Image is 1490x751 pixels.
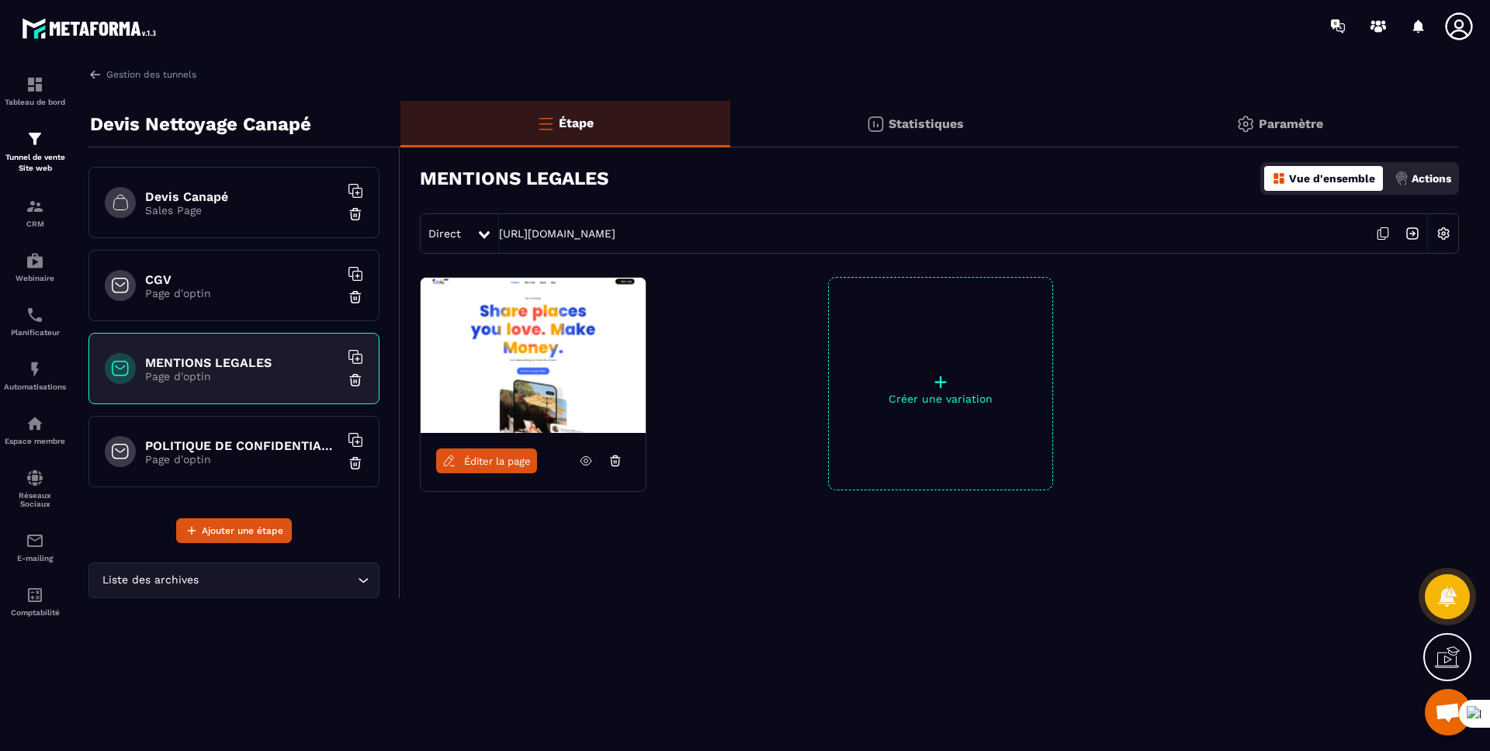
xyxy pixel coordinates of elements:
[99,572,202,589] span: Liste des archives
[4,608,66,617] p: Comptabilité
[88,562,379,598] div: Search for option
[145,355,339,370] h6: MENTIONS LEGALES
[464,455,531,467] span: Éditer la page
[26,197,44,216] img: formation
[26,469,44,487] img: social-network
[1236,115,1255,133] img: setting-gr.5f69749f.svg
[348,206,363,222] img: trash
[26,586,44,604] img: accountant
[145,370,339,382] p: Page d'optin
[88,67,196,81] a: Gestion des tunnels
[202,572,354,589] input: Search for option
[420,168,608,189] h3: MENTIONS LEGALES
[421,278,646,433] img: image
[176,518,292,543] button: Ajouter une étape
[145,438,339,453] h6: POLITIQUE DE CONFIDENTIALITE
[559,116,594,130] p: Étape
[4,240,66,294] a: automationsautomationsWebinaire
[4,328,66,337] p: Planificateur
[145,204,339,216] p: Sales Page
[202,523,283,538] span: Ajouter une étape
[1259,116,1323,131] p: Paramètre
[1289,172,1375,185] p: Vue d'ensemble
[26,414,44,433] img: automations
[348,455,363,471] img: trash
[436,448,537,473] a: Éditer la page
[145,453,339,465] p: Page d'optin
[4,274,66,282] p: Webinaire
[4,64,66,118] a: formationformationTableau de bord
[4,437,66,445] p: Espace membre
[1272,171,1286,185] img: dashboard-orange.40269519.svg
[4,152,66,174] p: Tunnel de vente Site web
[1429,219,1458,248] img: setting-w.858f3a88.svg
[4,185,66,240] a: formationformationCRM
[348,289,363,305] img: trash
[829,371,1052,393] p: +
[4,491,66,508] p: Réseaux Sociaux
[428,227,461,240] span: Direct
[4,118,66,185] a: formationformationTunnel de vente Site web
[22,14,161,43] img: logo
[1398,219,1427,248] img: arrow-next.bcc2205e.svg
[26,130,44,148] img: formation
[829,393,1052,405] p: Créer une variation
[1395,171,1409,185] img: actions.d6e523a2.png
[4,294,66,348] a: schedulerschedulerPlanificateur
[4,382,66,391] p: Automatisations
[4,520,66,574] a: emailemailE-mailing
[26,306,44,324] img: scheduler
[145,287,339,299] p: Page d'optin
[26,531,44,550] img: email
[26,251,44,270] img: automations
[889,116,964,131] p: Statistiques
[88,67,102,81] img: arrow
[26,75,44,94] img: formation
[1412,172,1451,185] p: Actions
[4,348,66,403] a: automationsautomationsAutomatisations
[145,189,339,204] h6: Devis Canapé
[4,98,66,106] p: Tableau de bord
[499,227,615,240] a: [URL][DOMAIN_NAME]
[145,272,339,287] h6: CGV
[4,554,66,562] p: E-mailing
[4,403,66,457] a: automationsautomationsEspace membre
[4,220,66,228] p: CRM
[866,115,885,133] img: stats.20deebd0.svg
[4,457,66,520] a: social-networksocial-networkRéseaux Sociaux
[1425,689,1471,735] div: Mở cuộc trò chuyện
[348,372,363,388] img: trash
[4,574,66,628] a: accountantaccountantComptabilité
[536,114,555,133] img: bars-o.4a397970.svg
[90,109,311,140] p: Devis Nettoyage Canapé
[26,360,44,379] img: automations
